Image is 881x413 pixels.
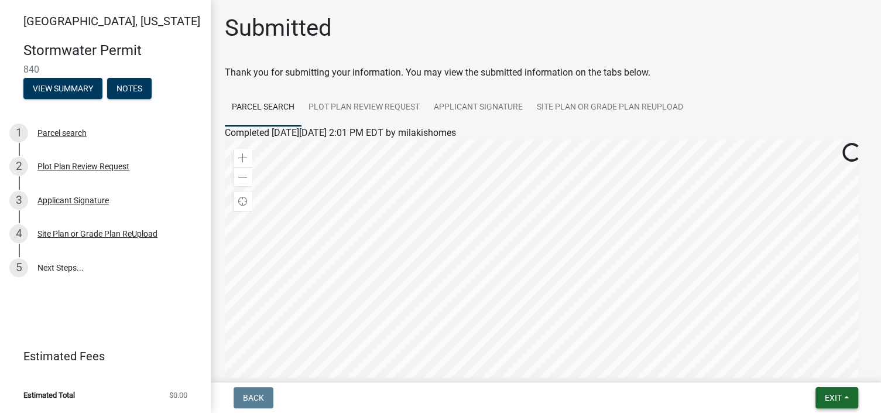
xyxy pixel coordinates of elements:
wm-modal-confirm: Summary [23,84,102,94]
div: Site Plan or Grade Plan ReUpload [37,230,157,238]
button: Notes [107,78,152,99]
div: 2 [9,157,28,176]
div: Thank you for submitting your information. You may view the submitted information on the tabs below. [225,66,867,80]
button: View Summary [23,78,102,99]
a: Estimated Fees [9,344,192,368]
span: 840 [23,64,187,75]
a: Site Plan or Grade Plan ReUpload [530,89,690,127]
span: Completed [DATE][DATE] 2:01 PM EDT by milakishomes [225,127,456,138]
div: Parcel search [37,129,87,137]
a: Applicant Signature [427,89,530,127]
span: $0.00 [169,391,187,399]
span: Exit [825,393,842,402]
wm-modal-confirm: Notes [107,84,152,94]
a: Parcel search [225,89,301,127]
div: Plot Plan Review Request [37,162,129,170]
div: Zoom in [234,149,252,168]
div: Applicant Signature [37,196,109,204]
div: Find my location [234,192,252,211]
button: Exit [815,387,858,408]
div: 5 [9,258,28,277]
div: 1 [9,124,28,142]
button: Back [234,387,273,408]
div: 4 [9,224,28,243]
h4: Stormwater Permit [23,42,201,59]
a: Plot Plan Review Request [301,89,427,127]
span: Back [243,393,264,402]
span: [GEOGRAPHIC_DATA], [US_STATE] [23,14,200,28]
div: 3 [9,191,28,210]
div: Zoom out [234,168,252,186]
span: Estimated Total [23,391,75,399]
h1: Submitted [225,14,332,42]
